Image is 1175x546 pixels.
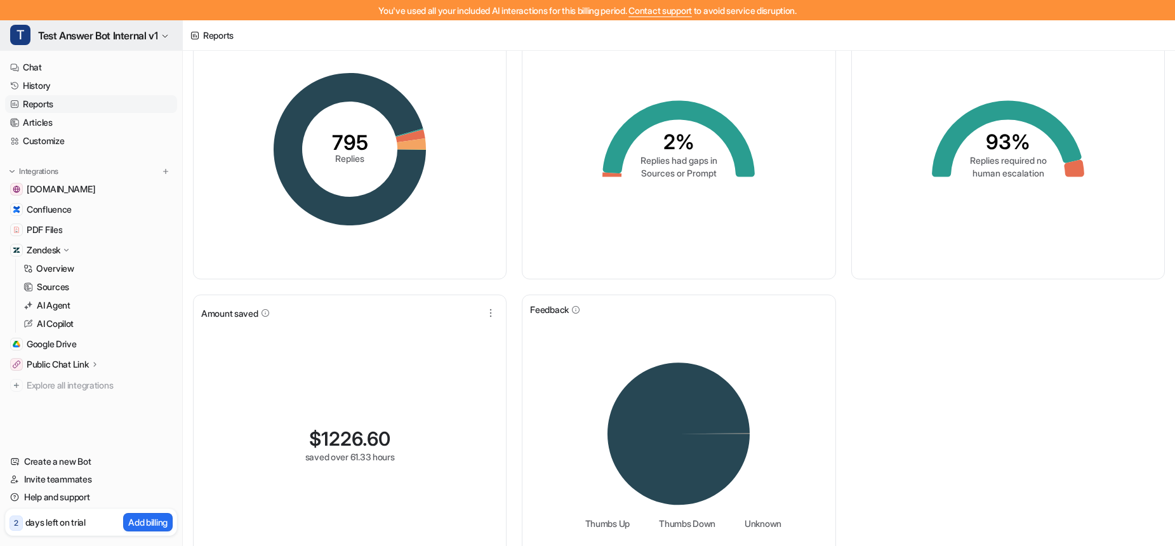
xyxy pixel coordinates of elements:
[5,376,177,394] a: Explore all integrations
[13,340,20,348] img: Google Drive
[161,167,170,176] img: menu_add.svg
[5,180,177,198] a: www.attentive.com[DOMAIN_NAME]
[14,517,18,529] p: 2
[19,166,58,176] p: Integrations
[37,317,74,330] p: AI Copilot
[13,185,20,193] img: www.attentive.com
[5,95,177,113] a: Reports
[37,281,69,293] p: Sources
[5,221,177,239] a: PDF FilesPDF Files
[36,262,74,275] p: Overview
[5,335,177,353] a: Google DriveGoogle Drive
[641,168,717,178] tspan: Sources or Prompt
[13,206,20,213] img: Confluence
[128,516,168,529] p: Add billing
[27,338,77,350] span: Google Drive
[18,278,177,296] a: Sources
[5,58,177,76] a: Chat
[576,517,630,530] li: Thumbs Up
[10,25,30,45] span: T
[5,453,177,470] a: Create a new Bot
[321,427,390,450] span: 1226.60
[123,513,173,531] button: Add billing
[8,167,17,176] img: expand menu
[332,130,368,155] tspan: 795
[641,155,717,166] tspan: Replies had gaps in
[27,223,62,236] span: PDF Files
[969,155,1046,166] tspan: Replies required no
[650,517,715,530] li: Thumbs Down
[5,201,177,218] a: ConfluenceConfluence
[309,427,390,450] div: $
[335,153,364,164] tspan: Replies
[530,303,569,316] span: Feedback
[18,315,177,333] a: AI Copilot
[305,450,395,463] div: saved over 61.33 hours
[27,375,172,396] span: Explore all integrations
[628,5,692,16] span: Contact support
[27,203,72,216] span: Confluence
[5,77,177,95] a: History
[5,114,177,131] a: Articles
[27,244,60,256] p: Zendesk
[203,29,234,42] div: Reports
[18,260,177,277] a: Overview
[27,183,95,196] span: [DOMAIN_NAME]
[5,165,62,178] button: Integrations
[38,27,157,44] span: Test Answer Bot Internal v1
[986,130,1030,154] tspan: 93%
[25,516,86,529] p: days left on trial
[18,296,177,314] a: AI Agent
[13,361,20,368] img: Public Chat Link
[5,470,177,488] a: Invite teammates
[10,379,23,392] img: explore all integrations
[27,358,89,371] p: Public Chat Link
[736,517,781,530] li: Unknown
[201,307,258,320] span: Amount saved
[5,132,177,150] a: Customize
[37,299,70,312] p: AI Agent
[663,130,694,154] tspan: 2%
[972,168,1044,178] tspan: human escalation
[13,246,20,254] img: Zendesk
[13,226,20,234] img: PDF Files
[5,488,177,506] a: Help and support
